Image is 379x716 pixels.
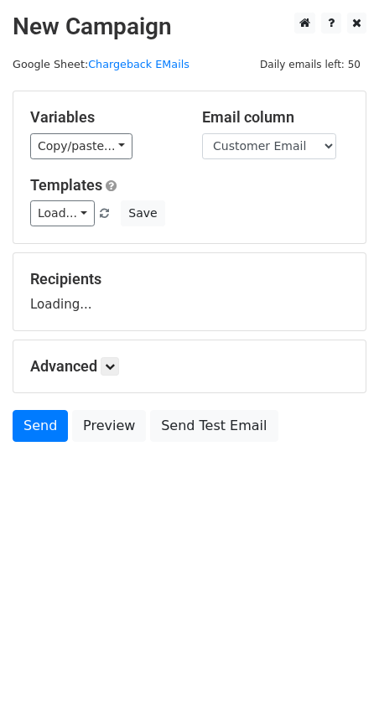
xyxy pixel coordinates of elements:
a: Send [13,410,68,442]
h2: New Campaign [13,13,366,41]
h5: Variables [30,108,177,127]
a: Copy/paste... [30,133,132,159]
h5: Recipients [30,270,349,288]
a: Templates [30,176,102,194]
a: Load... [30,200,95,226]
div: Loading... [30,270,349,314]
h5: Advanced [30,357,349,376]
a: Preview [72,410,146,442]
a: Chargeback EMails [88,58,189,70]
h5: Email column [202,108,349,127]
span: Daily emails left: 50 [254,55,366,74]
a: Send Test Email [150,410,278,442]
a: Daily emails left: 50 [254,58,366,70]
small: Google Sheet: [13,58,189,70]
button: Save [121,200,164,226]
